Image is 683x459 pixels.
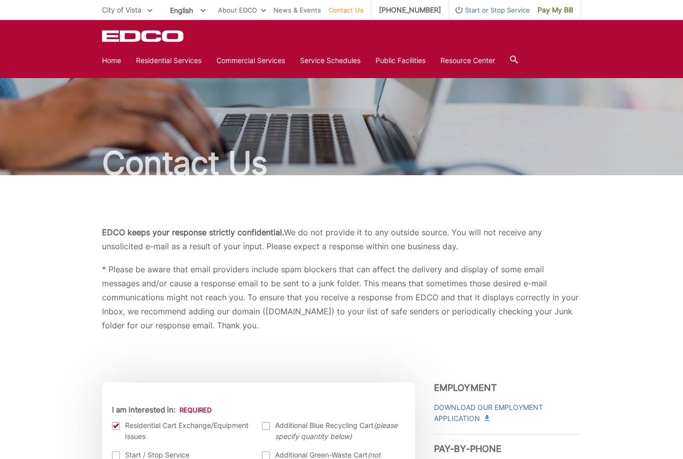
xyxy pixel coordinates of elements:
label: I am interested in: [112,405,211,414]
span: Additional Blue Recycling Cart [275,420,402,442]
a: Download Our Employment Application [434,402,581,424]
label: Residential Cart Exchange/Equipment Issues [112,420,252,442]
a: Public Facilities [375,55,425,66]
p: We do not provide it to any outside source. You will not receive any unsolicited e-mail as a resu... [102,225,581,253]
h1: Contact Us [102,147,581,179]
h3: Pay-by-Phone [434,434,581,454]
a: Contact Us [328,5,363,16]
a: Home [102,55,121,66]
a: Resource Center [440,55,495,66]
h3: Employment [434,382,581,393]
a: About EDCO [218,5,266,16]
p: * Please be aware that email providers include spam blockers that can affect the delivery and dis... [102,262,581,332]
b: EDCO keeps your response strictly confidential. [102,227,284,237]
a: Commercial Services [216,55,285,66]
span: City of Vista [102,6,141,14]
span: Pay My Bill [537,5,573,16]
a: EDCD logo. Return to the homepage. [102,30,185,42]
a: Service Schedules [300,55,360,66]
a: Residential Services [136,55,201,66]
a: News & Events [273,5,321,16]
span: English [162,2,213,19]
